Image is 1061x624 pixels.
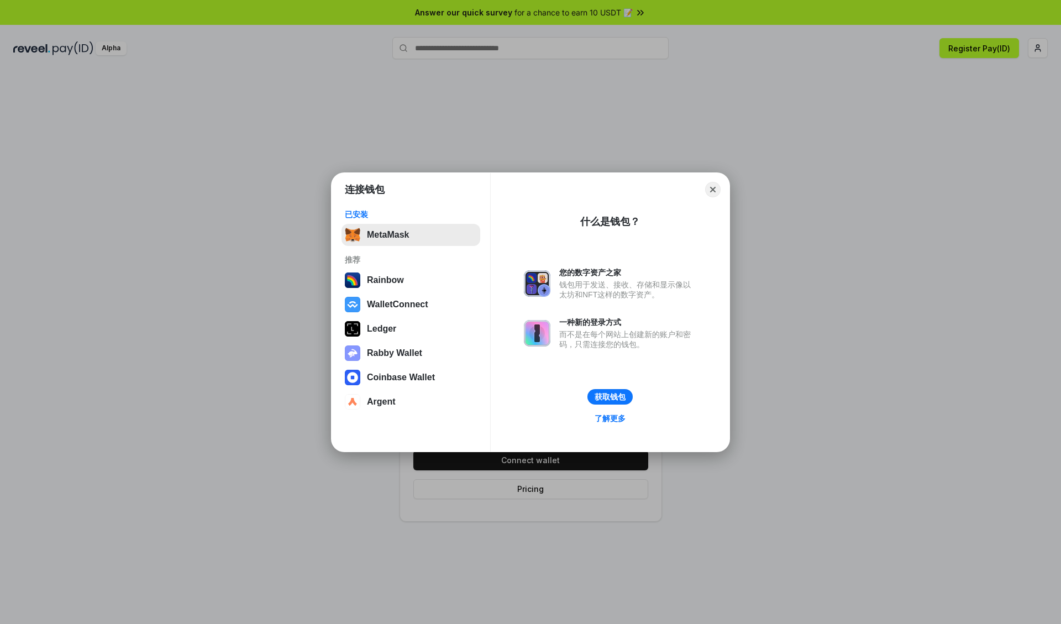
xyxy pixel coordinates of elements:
[342,269,480,291] button: Rainbow
[559,329,696,349] div: 而不是在每个网站上创建新的账户和密码，只需连接您的钱包。
[345,272,360,288] img: svg+xml,%3Csvg%20width%3D%22120%22%20height%3D%22120%22%20viewBox%3D%220%200%20120%20120%22%20fil...
[342,318,480,340] button: Ledger
[367,275,404,285] div: Rainbow
[524,320,550,347] img: svg+xml,%3Csvg%20xmlns%3D%22http%3A%2F%2Fwww.w3.org%2F2000%2Fsvg%22%20fill%3D%22none%22%20viewBox...
[559,268,696,277] div: 您的数字资产之家
[705,182,721,197] button: Close
[587,389,633,405] button: 获取钱包
[367,230,409,240] div: MetaMask
[524,270,550,297] img: svg+xml,%3Csvg%20xmlns%3D%22http%3A%2F%2Fwww.w3.org%2F2000%2Fsvg%22%20fill%3D%22none%22%20viewBox...
[345,321,360,337] img: svg+xml,%3Csvg%20xmlns%3D%22http%3A%2F%2Fwww.w3.org%2F2000%2Fsvg%22%20width%3D%2228%22%20height%3...
[342,293,480,316] button: WalletConnect
[367,397,396,407] div: Argent
[345,394,360,410] img: svg+xml,%3Csvg%20width%3D%2228%22%20height%3D%2228%22%20viewBox%3D%220%200%2028%2028%22%20fill%3D...
[595,413,626,423] div: 了解更多
[342,342,480,364] button: Rabby Wallet
[345,183,385,196] h1: 连接钱包
[559,317,696,327] div: 一种新的登录方式
[588,411,632,426] a: 了解更多
[342,224,480,246] button: MetaMask
[367,373,435,382] div: Coinbase Wallet
[559,280,696,300] div: 钱包用于发送、接收、存储和显示像以太坊和NFT这样的数字资产。
[345,297,360,312] img: svg+xml,%3Csvg%20width%3D%2228%22%20height%3D%2228%22%20viewBox%3D%220%200%2028%2028%22%20fill%3D...
[345,370,360,385] img: svg+xml,%3Csvg%20width%3D%2228%22%20height%3D%2228%22%20viewBox%3D%220%200%2028%2028%22%20fill%3D...
[345,255,477,265] div: 推荐
[342,391,480,413] button: Argent
[345,345,360,361] img: svg+xml,%3Csvg%20xmlns%3D%22http%3A%2F%2Fwww.w3.org%2F2000%2Fsvg%22%20fill%3D%22none%22%20viewBox...
[345,209,477,219] div: 已安装
[367,324,396,334] div: Ledger
[342,366,480,389] button: Coinbase Wallet
[580,215,640,228] div: 什么是钱包？
[367,300,428,310] div: WalletConnect
[345,227,360,243] img: svg+xml,%3Csvg%20fill%3D%22none%22%20height%3D%2233%22%20viewBox%3D%220%200%2035%2033%22%20width%...
[367,348,422,358] div: Rabby Wallet
[595,392,626,402] div: 获取钱包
